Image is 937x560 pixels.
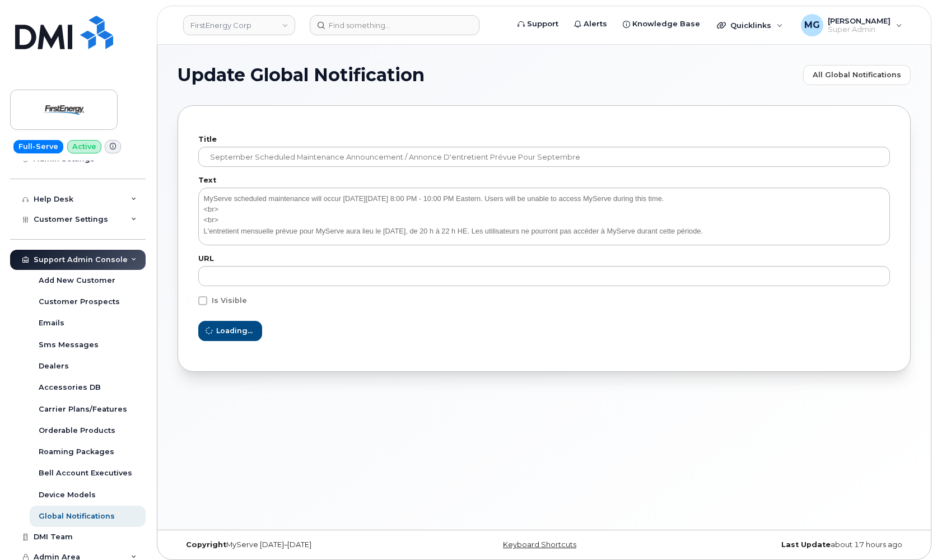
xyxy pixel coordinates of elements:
[178,67,425,83] span: Update Global Notification
[198,136,890,143] label: Title
[198,255,890,263] label: URL
[186,540,226,549] strong: Copyright
[185,296,190,302] input: Is Visible
[503,540,576,549] a: Keyboard Shortcuts
[178,540,422,549] div: MyServe [DATE]–[DATE]
[781,540,831,549] strong: Last Update
[198,177,890,184] label: Text
[666,540,911,549] div: about 17 hours ago
[888,511,929,552] iframe: Messenger Launcher
[803,65,911,85] button: All Global Notifications
[813,69,901,80] span: All Global Notifications
[212,296,247,305] span: Is Visible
